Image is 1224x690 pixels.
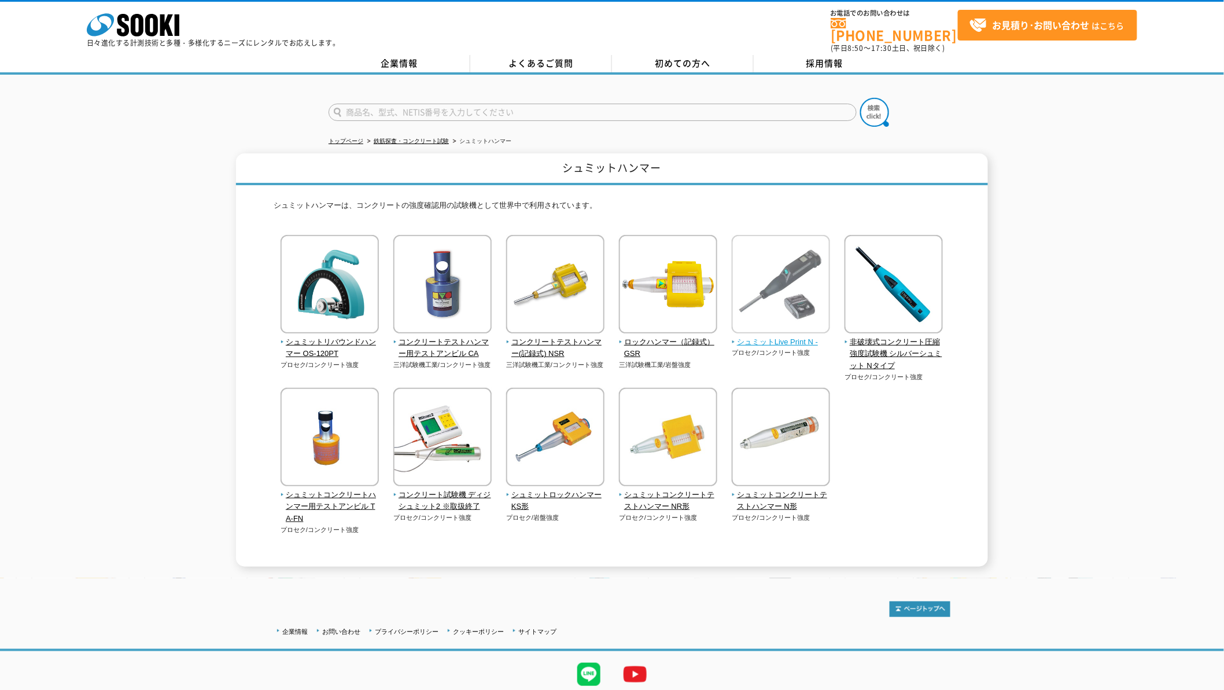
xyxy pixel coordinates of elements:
[890,601,950,617] img: トップページへ
[871,43,892,53] span: 17:30
[281,489,379,525] span: シュミットコンクリートハンマー用テストアンビル TA-FN
[845,235,943,336] img: 非破壊式コンクリート圧縮強度試験機 シルバーシュミット Nタイプ
[732,388,830,489] img: シュミットコンクリートテストハンマー N形
[732,489,831,513] span: シュミットコンクリートテストハンマー N形
[506,388,604,489] img: シュミットロックハンマー KS形
[518,628,556,635] a: サイトマップ
[732,325,831,348] a: シュミットLive Print N -
[393,360,492,370] p: 三洋試験機工業/コンクリート強度
[619,388,717,489] img: シュミットコンクリートテストハンマー NR形
[274,200,950,218] p: シュミットハンマーは、コンクリートの強度確認用の試験機として世界中で利用されています。
[619,325,718,360] a: ロックハンマー（記録式） GSR
[281,478,379,525] a: シュミットコンクリートハンマー用テストアンビル TA-FN
[506,325,605,360] a: コンクリートテストハンマー(記録式) NSR
[393,325,492,360] a: コンクリートテストハンマー用テストアンビル CA
[329,104,857,121] input: 商品名、型式、NETIS番号を入力してください
[506,478,605,513] a: シュミットロックハンマー KS形
[281,336,379,361] span: シュミットリバウンドハンマー OS-120PT
[393,235,492,336] img: コンクリートテストハンマー用テストアンビル CA
[732,513,831,523] p: プロセク/コンクリート強度
[619,235,717,336] img: ロックハンマー（記録式） GSR
[393,336,492,361] span: コンクリートテストハンマー用テストアンビル CA
[732,336,831,348] span: シュミットLive Print N -
[848,43,864,53] span: 8:50
[87,39,340,46] p: 日々進化する計測技術と多種・多様化するニーズにレンタルでお応えします。
[374,138,449,144] a: 鉄筋探査・コンクリート試験
[393,489,492,513] span: コンクリート試験機 ディジシュミット2 ※取扱終了
[329,55,470,72] a: 企業情報
[393,388,492,489] img: コンクリート試験機 ディジシュミット2 ※取扱終了
[322,628,360,635] a: お問い合わせ
[754,55,895,72] a: 採用情報
[831,18,958,42] a: [PHONE_NUMBER]
[375,628,438,635] a: プライバシーポリシー
[655,57,711,69] span: 初めての方へ
[506,489,605,513] span: シュミットロックハンマー KS形
[845,325,943,372] a: 非破壊式コンクリート圧縮強度試験機 シルバーシュミット Nタイプ
[393,478,492,513] a: コンクリート試験機 ディジシュミット2 ※取扱終了
[506,235,604,336] img: コンクリートテストハンマー(記録式) NSR
[619,489,718,513] span: シュミットコンクリートテストハンマー NR形
[845,336,943,372] span: 非破壊式コンクリート圧縮強度試験機 シルバーシュミット Nタイプ
[506,360,605,370] p: 三洋試験機工業/コンクリート強度
[619,478,718,513] a: シュミットコンクリートテストハンマー NR形
[732,478,831,513] a: シュミットコンクリートテストハンマー N形
[281,235,379,336] img: シュミットリバウンドハンマー OS-120PT
[281,388,379,489] img: シュミットコンクリートハンマー用テストアンビル TA-FN
[732,348,831,358] p: プロセク/コンクリート強度
[619,513,718,523] p: プロセク/コンクリート強度
[281,360,379,370] p: プロセク/コンクリート強度
[470,55,612,72] a: よくあるご質問
[831,10,958,17] span: お電話でのお問い合わせは
[619,336,718,361] span: ロックハンマー（記録式） GSR
[329,138,363,144] a: トップページ
[281,325,379,360] a: シュミットリバウンドハンマー OS-120PT
[993,18,1090,32] strong: お見積り･お問い合わせ
[393,513,492,523] p: プロセク/コンクリート強度
[831,43,945,53] span: (平日 ～ 土日、祝日除く)
[732,235,830,336] img: シュミットLive Print N -
[506,513,605,523] p: プロセク/岩盤強度
[969,17,1125,34] span: はこちら
[619,360,718,370] p: 三洋試験機工業/岩盤強度
[612,55,754,72] a: 初めての方へ
[453,628,504,635] a: クッキーポリシー
[860,98,889,127] img: btn_search.png
[958,10,1137,41] a: お見積り･お問い合わせはこちら
[281,525,379,535] p: プロセク/コンクリート強度
[451,135,511,148] li: シュミットハンマー
[506,336,605,361] span: コンクリートテストハンマー(記録式) NSR
[236,153,988,185] h1: シュミットハンマー
[282,628,308,635] a: 企業情報
[845,372,943,382] p: プロセク/コンクリート強度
